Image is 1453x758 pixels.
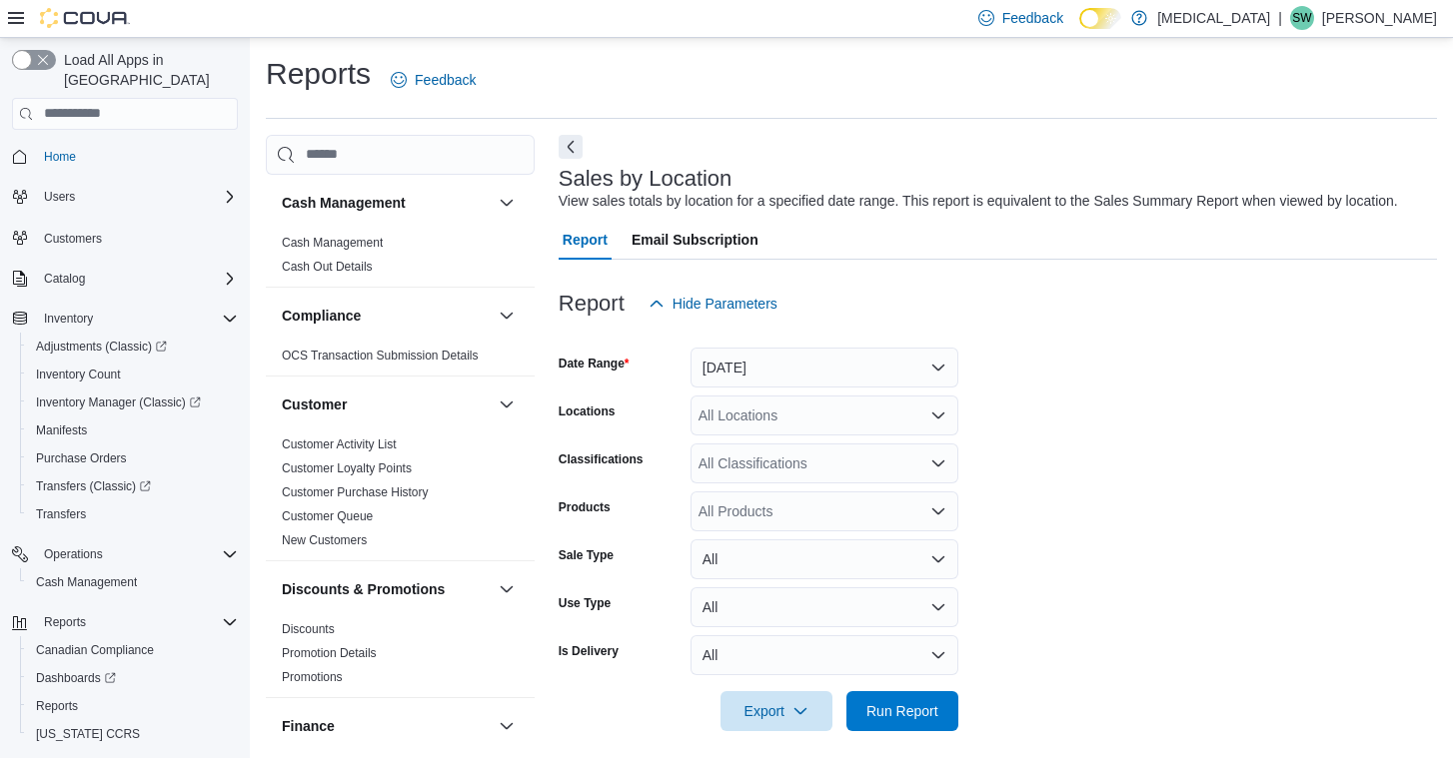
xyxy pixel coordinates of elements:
[1002,8,1063,28] span: Feedback
[282,669,343,685] span: Promotions
[559,292,625,316] h3: Report
[20,333,246,361] a: Adjustments (Classic)
[28,638,238,662] span: Canadian Compliance
[28,694,86,718] a: Reports
[36,367,121,382] span: Inventory Count
[44,546,103,562] span: Operations
[28,418,95,442] a: Manifests
[4,265,246,293] button: Catalog
[36,267,93,291] button: Catalog
[673,294,777,314] span: Hide Parameters
[36,506,86,522] span: Transfers
[28,446,135,470] a: Purchase Orders
[282,436,397,452] span: Customer Activity List
[28,335,175,359] a: Adjustments (Classic)
[20,361,246,388] button: Inventory Count
[28,570,238,594] span: Cash Management
[691,587,958,627] button: All
[4,608,246,636] button: Reports
[36,339,167,355] span: Adjustments (Classic)
[282,533,367,547] a: New Customers
[20,388,246,416] a: Inventory Manager (Classic)
[20,636,246,664] button: Canadian Compliance
[495,577,519,601] button: Discounts & Promotions
[282,508,373,524] span: Customer Queue
[383,60,484,100] a: Feedback
[28,446,238,470] span: Purchase Orders
[930,455,946,471] button: Open list of options
[559,451,644,467] label: Classifications
[28,418,238,442] span: Manifests
[282,260,373,274] a: Cash Out Details
[266,231,535,287] div: Cash Management
[20,416,246,444] button: Manifests
[282,306,491,326] button: Compliance
[44,271,85,287] span: Catalog
[28,694,238,718] span: Reports
[1278,6,1282,30] p: |
[28,722,238,746] span: Washington CCRS
[282,716,491,736] button: Finance
[36,422,87,438] span: Manifests
[930,503,946,519] button: Open list of options
[266,344,535,376] div: Compliance
[4,540,246,568] button: Operations
[20,692,246,720] button: Reports
[56,50,238,90] span: Load All Apps in [GEOGRAPHIC_DATA]
[44,231,102,247] span: Customers
[495,304,519,328] button: Compliance
[691,539,958,579] button: All
[282,621,335,637] span: Discounts
[20,472,246,500] a: Transfers (Classic)
[36,145,84,169] a: Home
[1079,29,1080,30] span: Dark Mode
[632,220,758,260] span: Email Subscription
[28,474,159,498] a: Transfers (Classic)
[28,666,124,690] a: Dashboards
[4,183,246,211] button: Users
[641,284,785,324] button: Hide Parameters
[559,191,1398,212] div: View sales totals by location for a specified date range. This report is equivalent to the Sales ...
[28,363,129,386] a: Inventory Count
[559,547,614,563] label: Sale Type
[1322,6,1437,30] p: [PERSON_NAME]
[495,392,519,416] button: Customer
[28,666,238,690] span: Dashboards
[4,305,246,333] button: Inventory
[282,579,491,599] button: Discounts & Promotions
[20,568,246,596] button: Cash Management
[28,638,162,662] a: Canadian Compliance
[28,363,238,386] span: Inventory Count
[44,149,76,165] span: Home
[40,8,130,28] img: Cova
[36,670,116,686] span: Dashboards
[44,614,86,630] span: Reports
[282,645,377,661] span: Promotion Details
[28,502,238,526] span: Transfers
[36,394,201,410] span: Inventory Manager (Classic)
[266,54,371,94] h1: Reports
[20,664,246,692] a: Dashboards
[930,407,946,423] button: Open list of options
[4,142,246,171] button: Home
[282,193,491,213] button: Cash Management
[28,335,238,359] span: Adjustments (Classic)
[732,691,820,731] span: Export
[20,444,246,472] button: Purchase Orders
[495,191,519,215] button: Cash Management
[282,349,479,363] a: OCS Transaction Submission Details
[36,307,238,331] span: Inventory
[559,595,611,611] label: Use Type
[282,437,397,451] a: Customer Activity List
[282,509,373,523] a: Customer Queue
[282,579,445,599] h3: Discounts & Promotions
[44,311,93,327] span: Inventory
[36,698,78,714] span: Reports
[36,450,127,466] span: Purchase Orders
[28,722,148,746] a: [US_STATE] CCRS
[36,307,101,331] button: Inventory
[721,691,832,731] button: Export
[282,394,347,414] h3: Customer
[559,499,611,515] label: Products
[36,267,238,291] span: Catalog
